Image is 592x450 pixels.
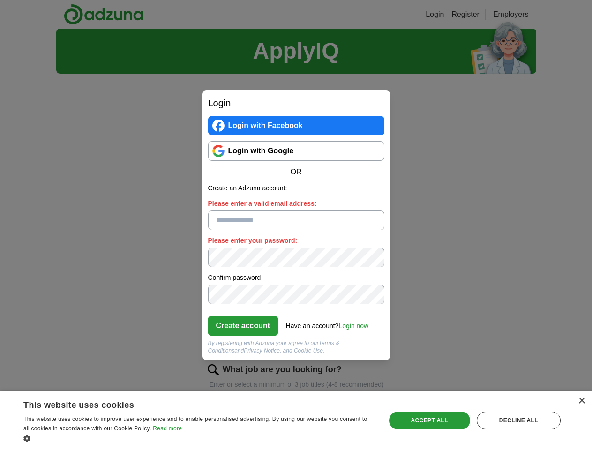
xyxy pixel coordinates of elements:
label: Please enter your password: [208,236,384,246]
a: Login with Facebook [208,116,384,135]
a: Login now [338,322,368,330]
div: Accept all [389,412,470,429]
button: Create account [208,316,278,336]
h2: Login [208,96,384,110]
span: This website uses cookies to improve user experience and to enable personalised advertising. By u... [23,416,367,432]
a: Login with Google [208,141,384,161]
div: By registering with Adzuna your agree to our and , and Cookie Use. [208,339,384,354]
a: Terms & Conditions [208,340,340,354]
span: OR [285,166,307,178]
div: This website uses cookies [23,397,351,411]
a: Privacy Notice [244,347,280,354]
div: Close [578,397,585,405]
label: Confirm password [208,273,384,283]
label: Please enter a valid email address: [208,199,384,209]
a: Read more, opens a new window [153,425,182,432]
p: Create an Adzuna account: [208,183,384,193]
div: Have an account? [286,315,369,331]
div: Decline all [477,412,561,429]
